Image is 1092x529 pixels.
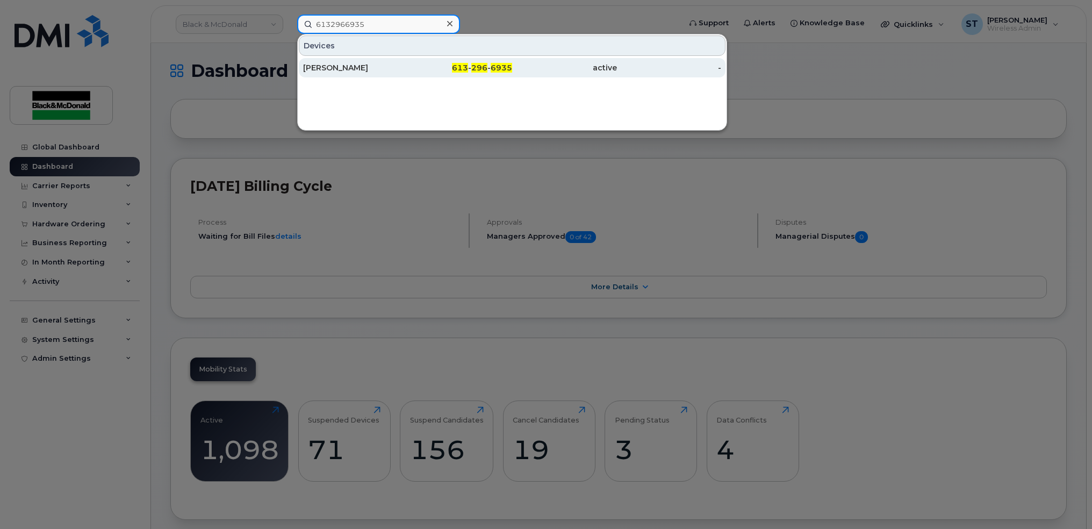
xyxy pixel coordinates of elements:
[303,62,408,73] div: [PERSON_NAME]
[299,58,725,77] a: [PERSON_NAME]613-296-6935active-
[408,62,513,73] div: - -
[491,63,512,73] span: 6935
[452,63,468,73] span: 613
[471,63,487,73] span: 296
[617,62,722,73] div: -
[512,62,617,73] div: active
[299,35,725,56] div: Devices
